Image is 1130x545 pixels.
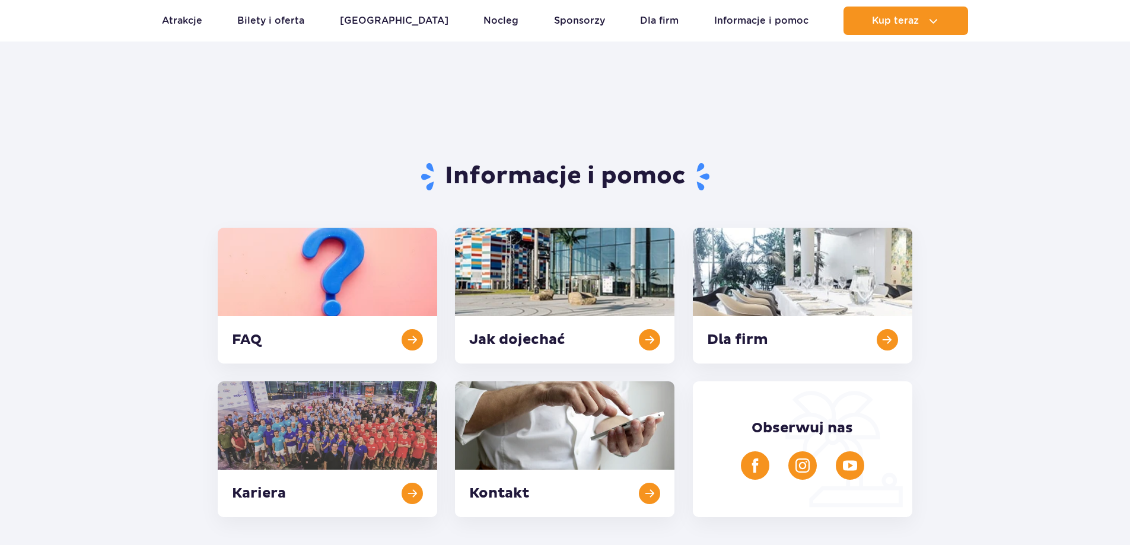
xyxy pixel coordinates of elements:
a: [GEOGRAPHIC_DATA] [340,7,448,35]
a: Dla firm [640,7,679,35]
img: Facebook [748,458,762,473]
a: Atrakcje [162,7,202,35]
a: Informacje i pomoc [714,7,808,35]
a: Sponsorzy [554,7,605,35]
a: Bilety i oferta [237,7,304,35]
button: Kup teraz [843,7,968,35]
h1: Informacje i pomoc [218,161,912,192]
a: Nocleg [483,7,518,35]
span: Kup teraz [872,15,919,26]
span: Obserwuj nas [752,419,853,437]
img: Instagram [795,458,810,473]
img: YouTube [843,458,857,473]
